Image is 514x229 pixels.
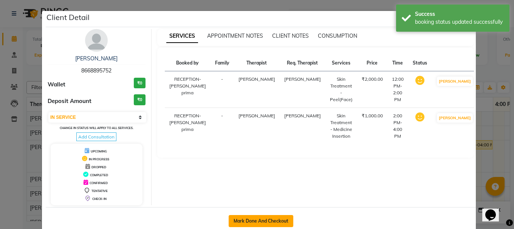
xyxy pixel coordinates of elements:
iframe: chat widget [482,199,506,221]
th: Req. Therapist [280,55,325,71]
th: Status [408,55,432,71]
h5: Client Detail [46,12,90,23]
span: CHECK-IN [92,197,107,201]
button: [PERSON_NAME] [437,77,473,86]
td: RECEPTION-[PERSON_NAME] prima [165,108,211,144]
h3: ₹0 [134,94,146,105]
th: Services [325,55,357,71]
span: UPCOMING [91,149,107,153]
span: 8668895752 [81,67,111,74]
div: booking status updated successfully [415,18,504,26]
div: Success [415,10,504,18]
th: Time [387,55,408,71]
img: avatar [85,29,108,52]
h3: ₹0 [134,78,146,89]
div: ₹1,000.00 [362,112,383,119]
span: APPOINTMENT NOTES [207,32,263,39]
th: Price [357,55,387,71]
span: CONSUMPTION [318,32,357,39]
span: DROPPED [91,165,106,169]
span: [PERSON_NAME] [284,76,321,82]
button: Mark Done And Checkout [229,215,293,227]
span: [PERSON_NAME] [284,113,321,118]
span: Add Consultation [76,132,116,141]
div: Skin Treatment - Peel(Face) [330,76,353,103]
a: [PERSON_NAME] [75,55,118,62]
span: Deposit Amount [48,97,91,106]
span: COMPLETED [90,173,108,177]
span: Wallet [48,80,65,89]
th: Booked by [165,55,211,71]
th: Therapist [234,55,280,71]
th: Family [211,55,234,71]
span: TENTATIVE [91,189,108,193]
td: - [211,71,234,108]
span: IN PROGRESS [89,157,109,161]
span: CONFIRMED [90,181,108,185]
small: Change in status will apply to all services. [60,126,133,130]
td: 12:00 PM-2:00 PM [387,71,408,108]
button: [PERSON_NAME] [437,113,473,123]
span: SERVICES [166,29,198,43]
div: Skin Treatment - Medicine Insertion [330,112,353,140]
span: [PERSON_NAME] [238,113,275,118]
td: - [211,108,234,144]
span: CLIENT NOTES [272,32,309,39]
td: 2:00 PM-4:00 PM [387,108,408,144]
td: RECEPTION-[PERSON_NAME] prima [165,71,211,108]
span: [PERSON_NAME] [238,76,275,82]
div: ₹2,000.00 [362,76,383,83]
